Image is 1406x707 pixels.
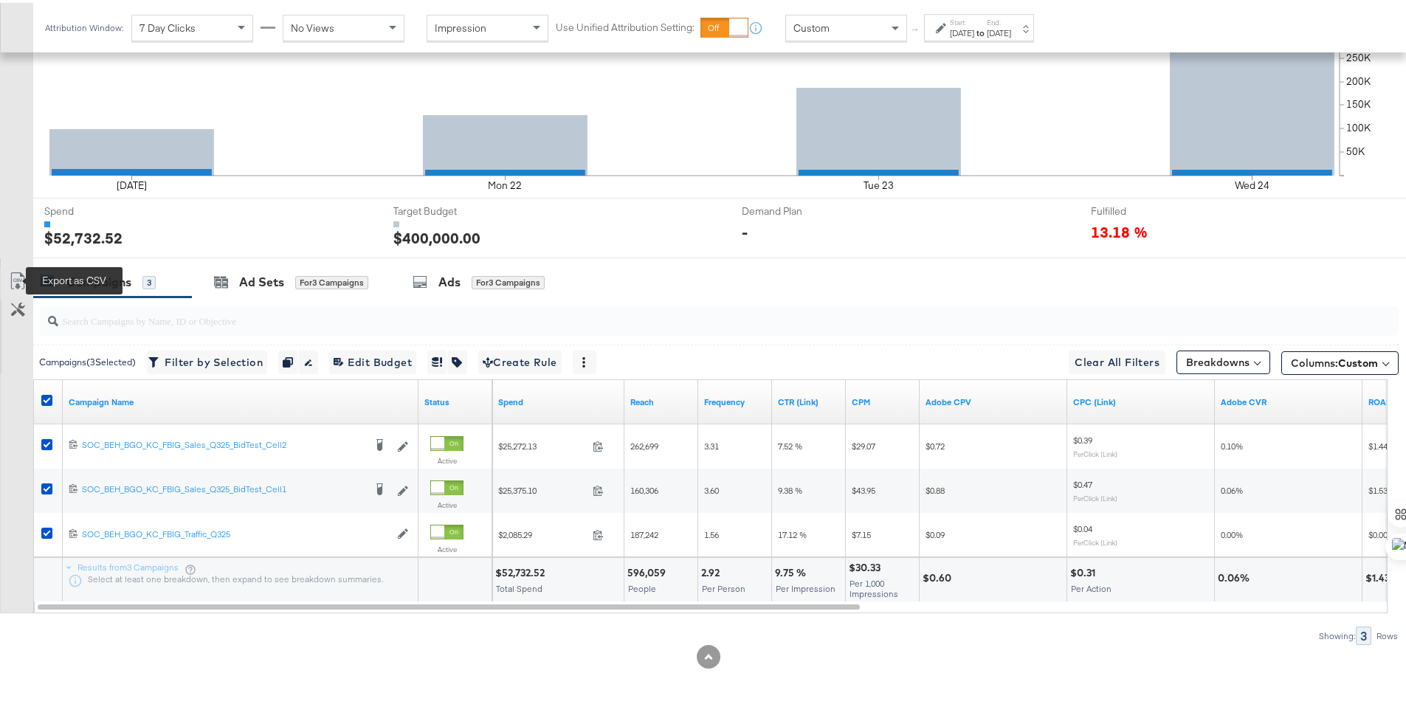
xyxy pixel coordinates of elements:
span: 9.38 % [778,482,802,493]
span: No Views [291,18,334,32]
span: Fulfilled [1091,201,1202,215]
label: End: [987,15,1011,24]
a: SOC_BEH_BGO_KC_FBIG_Sales_Q325_BidTest_Cell2 [82,436,364,451]
label: Active [430,542,464,551]
button: Columns:Custom [1281,348,1399,372]
div: $52,732.52 [495,563,549,577]
div: 9.75 % [775,563,810,577]
div: SOC_BEH_BGO_KC_FBIG_Traffic_Q325 [82,525,390,537]
div: SOC_BEH_BGO_KC_FBIG_Sales_Q325_BidTest_Cell1 [82,480,364,492]
span: $2,085.29 [498,526,587,537]
a: Your campaign name. [69,393,413,405]
span: Columns: [1291,353,1378,368]
div: Campaigns [66,271,131,288]
div: 3 [142,273,156,286]
span: 13.18 % [1091,218,1148,238]
div: Rows [1376,628,1399,638]
sub: Per Click (Link) [1073,491,1117,500]
label: Use Unified Attribution Setting: [556,18,695,32]
span: $0.47 [1073,476,1092,487]
span: 17.12 % [778,526,807,537]
label: Active [430,453,464,463]
span: Per Impression [776,580,835,591]
sub: Per Click (Link) [1073,446,1117,455]
span: $0.00 [1368,526,1388,537]
div: Ad Sets [239,271,284,288]
div: for 3 Campaigns [472,273,545,286]
div: $30.33 [849,558,885,572]
span: 7 Day Clicks [139,18,196,32]
span: Per Person [702,580,745,591]
span: $0.09 [926,526,945,537]
span: $0.88 [926,482,945,493]
a: The number of people your ad was served to. [630,393,692,405]
span: Spend [44,201,155,215]
div: 2.92 [701,563,724,577]
span: Total Spend [496,580,542,591]
div: $0.31 [1070,563,1100,577]
span: $25,375.10 [498,482,587,493]
div: 3 [1356,624,1371,642]
a: The average cost for each link click you've received from your ad. [1073,393,1209,405]
label: Active [430,497,464,507]
label: Start: [950,15,974,24]
button: Edit Budget [329,348,416,371]
a: The average cost you've paid to have 1,000 impressions of your ad. [852,393,914,405]
div: Attribution Window: [44,20,124,30]
span: 3.31 [704,438,719,449]
a: The total amount spent to date. [498,393,618,405]
span: $0.72 [926,438,945,449]
span: 3.60 [704,482,719,493]
span: $7.15 [852,526,871,537]
span: Target Budget [393,201,504,215]
strong: to [974,24,987,35]
span: 0.00% [1221,526,1243,537]
div: Campaigns ( 3 Selected) [39,353,136,366]
text: Wed 24 [1235,176,1269,190]
span: $29.07 [852,438,875,449]
sub: Per Click (Link) [1073,535,1117,544]
div: for 3 Campaigns [295,273,368,286]
div: 0.06% [1218,568,1254,582]
text: Mon 22 [488,176,522,190]
text: Tue 23 [864,176,894,190]
span: Filter by Selection [151,351,263,369]
text: [DATE] [117,176,147,190]
span: 0.06% [1221,482,1243,493]
span: $43.95 [852,482,875,493]
span: Clear All Filters [1075,351,1159,369]
span: 1.56 [704,526,719,537]
span: Create Rule [483,351,557,369]
div: SOC_BEH_BGO_KC_FBIG_Sales_Q325_BidTest_Cell2 [82,436,364,448]
button: Breakdowns [1176,348,1270,371]
div: Showing: [1318,628,1356,638]
a: Shows the current state of your Ad Campaign. [424,393,486,405]
button: Filter by Selection [147,348,267,371]
span: $0.04 [1073,520,1092,531]
div: $0.60 [923,568,956,582]
span: Impression [435,18,486,32]
div: $52,732.52 [44,224,123,246]
span: 187,242 [630,526,658,537]
span: Custom [1338,353,1378,367]
input: Search Campaigns by Name, ID or Objective [58,297,1274,326]
div: [DATE] [950,24,974,36]
div: [DATE] [987,24,1011,36]
div: $400,000.00 [393,224,480,246]
span: $1.53 [1368,482,1388,493]
span: Per 1,000 Impressions [850,575,898,596]
div: - [742,218,748,240]
span: 262,699 [630,438,658,449]
span: $1.44 [1368,438,1388,449]
div: Ads [438,271,461,288]
a: Adobe CVR [1221,393,1357,405]
button: Create Rule [478,348,562,371]
a: SOC_BEH_BGO_KC_FBIG_Traffic_Q325 [82,525,390,538]
a: The number of clicks received on a link in your ad divided by the number of impressions. [778,393,840,405]
span: Demand Plan [742,201,852,215]
a: The average number of times your ad was served to each person. [704,393,766,405]
span: 7.52 % [778,438,802,449]
span: People [628,580,656,591]
span: 0.10% [1221,438,1243,449]
a: Adobe CPV [926,393,1061,405]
